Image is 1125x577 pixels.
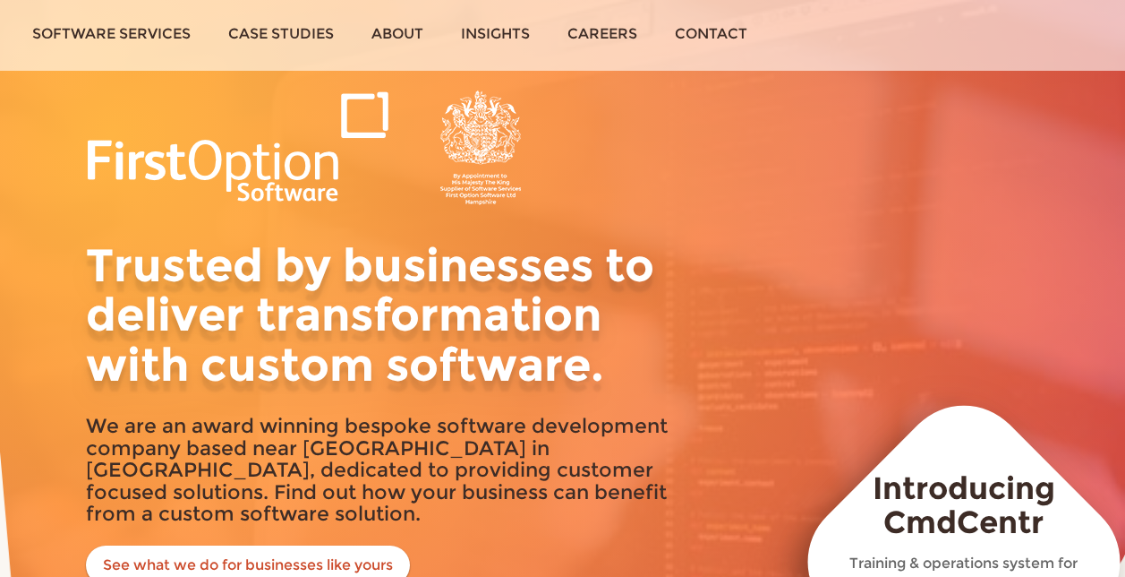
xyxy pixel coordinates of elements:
h1: Trusted by businesses to deliver transformation with custom software. [86,241,712,392]
h3: Introducing CmdCentr [848,471,1079,539]
img: logowarrantside.png [86,90,533,205]
h2: We are an award winning bespoke software development company based near [GEOGRAPHIC_DATA] in [GEO... [86,415,712,525]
